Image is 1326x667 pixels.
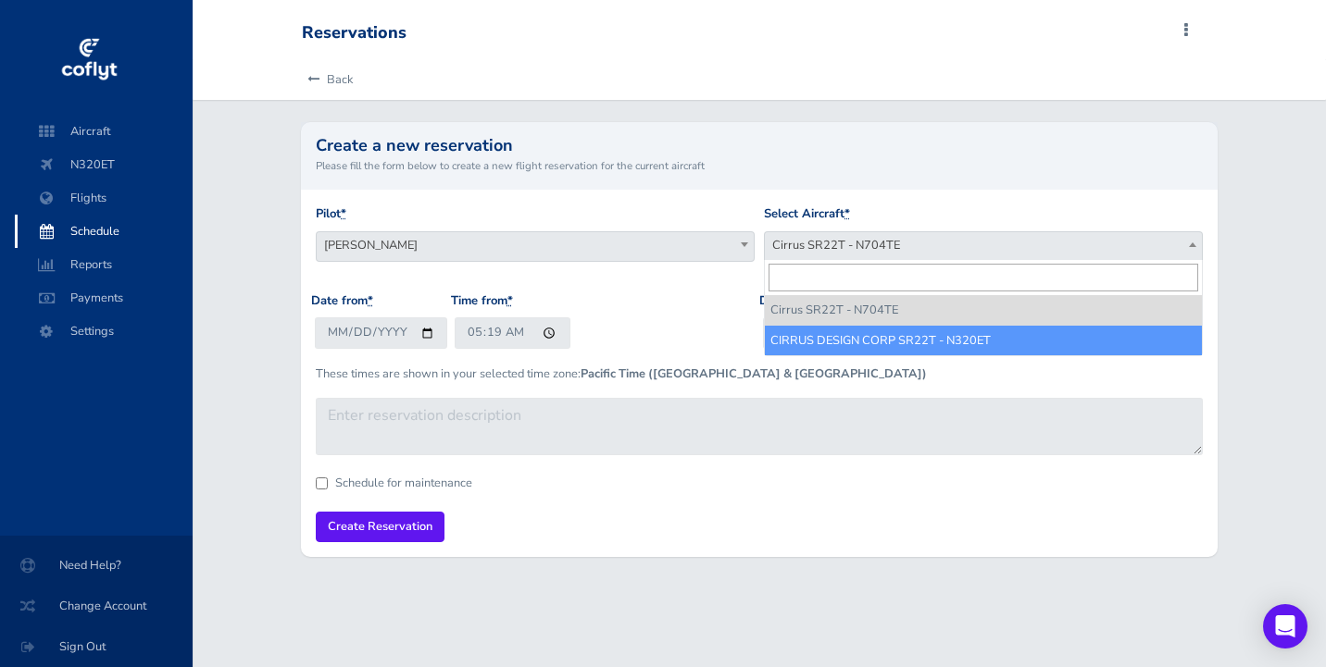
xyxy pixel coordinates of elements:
li: Cirrus SR22T - N704TE [765,295,1202,325]
span: Aircraft [33,115,174,148]
span: Cirrus SR22T - N704TE [765,232,1202,258]
abbr: required [844,205,850,222]
label: Select Aircraft [764,204,850,224]
p: These times are shown in your selected time zone: [316,364,1203,383]
abbr: required [368,292,373,309]
span: Change Account [22,589,170,623]
h2: Create a new reservation [316,137,1203,154]
img: coflyt logo [58,32,119,88]
span: Andrew Reischauer [316,231,755,262]
li: CIRRUS DESIGN CORP SR22T - N320ET [765,326,1202,355]
div: Reservations [302,23,407,43]
span: Payments [33,281,174,315]
b: Pacific Time ([GEOGRAPHIC_DATA] & [GEOGRAPHIC_DATA]) [581,365,927,382]
small: Please fill the form below to create a new flight reservation for the current aircraft [316,157,1203,174]
span: Need Help? [22,549,170,582]
span: N320ET [33,148,174,181]
span: Settings [33,315,174,348]
label: Pilot [316,204,346,224]
input: Create Reservation [316,512,444,542]
span: Flights [33,181,174,215]
abbr: required [341,205,346,222]
label: Date to [759,291,807,311]
span: Reports [33,248,174,281]
abbr: required [507,292,513,309]
span: Cirrus SR22T - N704TE [764,231,1203,262]
div: Open Intercom Messenger [1263,604,1307,648]
span: Sign Out [22,630,170,663]
span: Andrew Reischauer [317,232,754,258]
label: Schedule for maintenance [335,477,472,489]
label: Date from [311,291,373,311]
label: Time from [451,291,513,311]
a: Back [302,59,353,100]
span: Schedule [33,215,174,248]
